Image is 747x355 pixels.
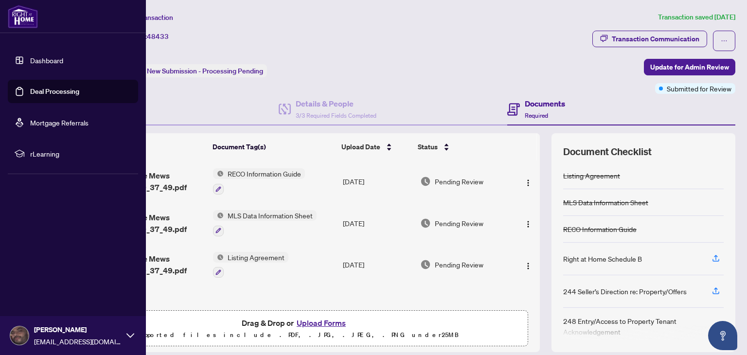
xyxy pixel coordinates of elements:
[213,210,224,221] img: Status Icon
[563,145,652,159] span: Document Checklist
[520,215,536,231] button: Logo
[563,224,637,234] div: RECO Information Guide
[563,316,700,337] div: 248 Entry/Access to Property Tenant Acknowledgement
[420,259,431,270] img: Document Status
[563,286,687,297] div: 244 Seller’s Direction re: Property/Offers
[563,253,642,264] div: Right at Home Schedule B
[121,13,173,22] span: View Transaction
[63,311,528,347] span: Drag & Drop orUpload FormsSupported files include .PDF, .JPG, .JPEG, .PNG under25MB
[69,329,522,341] p: Supported files include .PDF, .JPG, .JPEG, .PNG under 25 MB
[296,112,376,119] span: 3/3 Required Fields Completed
[338,133,414,160] th: Upload Date
[213,252,288,278] button: Status IconListing Agreement
[435,259,483,270] span: Pending Review
[296,98,376,109] h4: Details & People
[435,176,483,187] span: Pending Review
[658,12,735,23] article: Transaction saved [DATE]
[524,179,532,187] img: Logo
[667,83,731,94] span: Submitted for Review
[520,174,536,189] button: Logo
[418,142,438,152] span: Status
[708,321,737,350] button: Open asap
[224,252,288,263] span: Listing Agreement
[30,56,63,65] a: Dashboard
[435,218,483,229] span: Pending Review
[89,212,205,235] span: 4065 Brickstone Mews Drive_[DATE] 10_37_49.pdf
[339,202,416,244] td: [DATE]
[650,59,729,75] span: Update for Admin Review
[30,87,79,96] a: Deal Processing
[89,253,205,276] span: 4065 Brickstone Mews Drive_[DATE] 10_37_49.pdf
[224,168,305,179] span: RECO Information Guide
[121,64,267,77] div: Status:
[420,176,431,187] img: Document Status
[592,31,707,47] button: Transaction Communication
[8,5,38,28] img: logo
[34,336,122,347] span: [EMAIL_ADDRESS][DOMAIN_NAME]
[213,168,224,179] img: Status Icon
[147,32,169,41] span: 48433
[414,133,510,160] th: Status
[525,98,565,109] h4: Documents
[30,148,131,159] span: rLearning
[34,324,122,335] span: [PERSON_NAME]
[30,118,89,127] a: Mortgage Referrals
[294,317,349,329] button: Upload Forms
[341,142,380,152] span: Upload Date
[89,170,205,193] span: 4065 Brickstone Mews Drive_[DATE] 10_37_49.pdf
[242,317,349,329] span: Drag & Drop or
[563,170,620,181] div: Listing Agreement
[524,220,532,228] img: Logo
[147,67,263,75] span: New Submission - Processing Pending
[209,133,338,160] th: Document Tag(s)
[339,160,416,202] td: [DATE]
[85,133,209,160] th: (3) File Name
[525,112,548,119] span: Required
[524,262,532,270] img: Logo
[420,218,431,229] img: Document Status
[213,210,317,236] button: Status IconMLS Data Information Sheet
[644,59,735,75] button: Update for Admin Review
[224,210,317,221] span: MLS Data Information Sheet
[10,326,29,345] img: Profile Icon
[721,37,728,44] span: ellipsis
[213,252,224,263] img: Status Icon
[339,244,416,286] td: [DATE]
[520,257,536,272] button: Logo
[213,168,305,195] button: Status IconRECO Information Guide
[612,31,699,47] div: Transaction Communication
[563,197,648,208] div: MLS Data Information Sheet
